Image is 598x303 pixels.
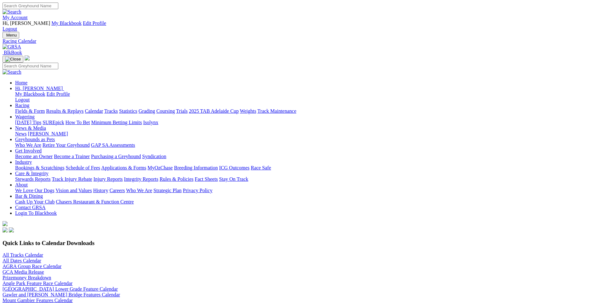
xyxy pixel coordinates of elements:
a: Contact GRSA [15,205,45,210]
a: [PERSON_NAME] [28,131,68,136]
a: Gawler and [PERSON_NAME] Bridge Features Calendar [3,292,120,297]
a: Fact Sheets [195,176,218,182]
a: Grading [139,108,155,114]
img: twitter.svg [9,227,14,232]
a: Weights [240,108,256,114]
a: AGRA Group Race Calendar [3,264,61,269]
a: Wagering [15,114,35,119]
a: History [93,188,108,193]
img: logo-grsa-white.png [25,55,30,60]
a: ICG Outcomes [219,165,249,170]
span: Hi, [PERSON_NAME] [15,86,63,91]
a: Who We Are [126,188,152,193]
a: BlkBook [3,50,22,55]
a: Results & Replays [46,108,84,114]
a: 2025 TAB Adelaide Cup [189,108,239,114]
a: Stay On Track [219,176,248,182]
a: Chasers Restaurant & Function Centre [56,199,134,204]
a: All Tracks Calendar [3,252,43,258]
a: Mount Gambier Features Calendar [3,298,73,303]
img: logo-grsa-white.png [3,221,8,226]
img: facebook.svg [3,227,8,232]
a: Integrity Reports [124,176,158,182]
a: Coursing [156,108,175,114]
a: Logout [15,97,30,102]
a: Applications & Forms [101,165,146,170]
a: Schedule of Fees [66,165,100,170]
a: Track Maintenance [258,108,296,114]
div: My Account [3,20,595,32]
a: My Account [3,15,28,20]
a: Racing [15,103,29,108]
a: [DATE] Tips [15,120,41,125]
a: About [15,182,28,187]
a: Strategic Plan [154,188,182,193]
img: GRSA [3,44,21,50]
a: Industry [15,159,32,165]
div: Get Involved [15,154,595,159]
input: Search [3,3,58,9]
a: News & Media [15,125,46,131]
a: Stewards Reports [15,176,50,182]
a: Careers [109,188,125,193]
a: GCA Media Release [3,269,44,275]
div: Racing [15,108,595,114]
a: Bookings & Scratchings [15,165,64,170]
div: About [15,188,595,193]
a: Racing Calendar [3,38,595,44]
a: How To Bet [66,120,90,125]
a: Become a Trainer [54,154,90,159]
a: Who We Are [15,142,41,148]
a: SUREpick [43,120,64,125]
img: Close [5,57,21,62]
a: All Dates Calendar [3,258,41,263]
button: Toggle navigation [3,56,23,63]
a: Breeding Information [174,165,218,170]
div: Care & Integrity [15,176,595,182]
input: Search [3,63,58,69]
a: Purchasing a Greyhound [91,154,141,159]
a: Greyhounds as Pets [15,137,55,142]
a: My Blackbook [51,20,82,26]
a: Edit Profile [47,91,70,97]
button: Toggle navigation [3,32,19,38]
div: Bar & Dining [15,199,595,205]
a: Syndication [142,154,166,159]
div: News & Media [15,131,595,137]
img: Search [3,9,21,15]
a: Minimum Betting Limits [91,120,142,125]
span: BlkBook [4,50,22,55]
a: Angle Park Feature Race Calendar [3,281,73,286]
a: Trials [176,108,188,114]
a: MyOzChase [148,165,173,170]
a: Track Injury Rebate [52,176,92,182]
a: Calendar [85,108,103,114]
a: Login To Blackbook [15,210,57,216]
a: Retire Your Greyhound [43,142,90,148]
div: Industry [15,165,595,171]
a: Get Involved [15,148,42,153]
a: Home [15,80,27,85]
a: Vision and Values [55,188,92,193]
a: [GEOGRAPHIC_DATA] Lower Grade Feature Calendar [3,286,118,292]
a: Race Safe [251,165,271,170]
a: Edit Profile [83,20,106,26]
a: Injury Reports [93,176,123,182]
span: Hi, [PERSON_NAME] [3,20,50,26]
span: Menu [6,33,17,37]
div: Hi, [PERSON_NAME] [15,91,595,103]
div: Greyhounds as Pets [15,142,595,148]
a: Fields & Form [15,108,45,114]
a: News [15,131,26,136]
img: Search [3,69,21,75]
a: We Love Our Dogs [15,188,54,193]
a: GAP SA Assessments [91,142,135,148]
h3: Quick Links to Calendar Downloads [3,240,595,247]
a: Rules & Policies [160,176,194,182]
a: Isolynx [143,120,158,125]
a: Bar & Dining [15,193,43,199]
a: Care & Integrity [15,171,49,176]
a: Logout [3,26,17,31]
a: Tracks [104,108,118,114]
